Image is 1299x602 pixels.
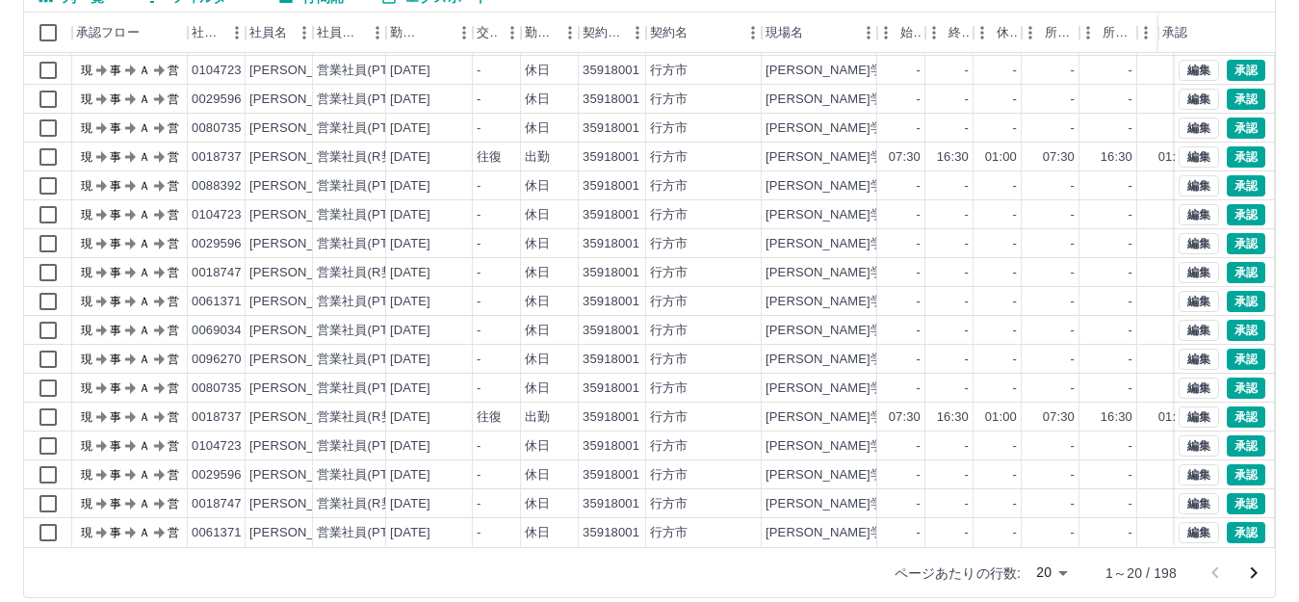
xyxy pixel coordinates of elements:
div: 往復 [477,408,502,427]
div: [PERSON_NAME] [249,408,354,427]
div: 営業社員(PT契約) [317,235,418,253]
div: [DATE] [390,264,430,282]
div: [PERSON_NAME]学校給食センター [766,62,972,80]
div: 社員名 [249,13,287,53]
text: 現 [81,150,92,164]
div: [PERSON_NAME] [249,264,354,282]
div: 営業社員(PT契約) [317,293,418,311]
text: 現 [81,324,92,337]
button: 承認 [1227,522,1265,543]
div: [PERSON_NAME] [249,235,354,253]
div: 行方市 [650,293,688,311]
text: 現 [81,121,92,135]
text: 現 [81,266,92,279]
div: 営業社員(PT契約) [317,322,418,340]
div: 行方市 [650,380,688,398]
div: 往復 [477,148,502,167]
button: 編集 [1179,291,1219,312]
div: [PERSON_NAME]学校給食センター [766,206,972,224]
button: 承認 [1227,89,1265,110]
text: 現 [81,179,92,193]
div: 社員区分 [317,13,363,53]
div: - [917,351,921,369]
button: ソート [423,19,450,46]
text: 営 [168,324,179,337]
button: 承認 [1227,262,1265,283]
div: - [1071,235,1075,253]
div: [DATE] [390,148,430,167]
text: 事 [110,64,121,77]
text: 営 [168,92,179,106]
button: 編集 [1179,406,1219,428]
div: 0018737 [192,408,242,427]
button: 承認 [1227,378,1265,399]
div: - [1013,351,1017,369]
button: 承認 [1227,406,1265,428]
div: 01:00 [985,148,1017,167]
button: 承認 [1227,146,1265,168]
div: 休日 [525,322,550,340]
div: 0104723 [192,62,242,80]
div: 所定開始 [1045,13,1076,53]
button: メニュー [623,18,652,47]
button: 編集 [1179,378,1219,399]
button: 承認 [1227,320,1265,341]
text: 事 [110,179,121,193]
div: - [965,322,969,340]
div: 0061371 [192,293,242,311]
div: - [1129,91,1132,109]
div: - [965,91,969,109]
div: - [917,380,921,398]
div: [DATE] [390,351,430,369]
div: [DATE] [390,380,430,398]
div: - [1129,293,1132,311]
text: 営 [168,64,179,77]
div: - [477,322,481,340]
div: - [477,293,481,311]
button: 編集 [1179,435,1219,457]
div: - [477,380,481,398]
div: [PERSON_NAME]学校給食センター [766,235,972,253]
div: - [965,119,969,138]
div: [PERSON_NAME]学校給食センター [766,119,972,138]
div: 出勤 [525,148,550,167]
div: 休日 [525,235,550,253]
text: 営 [168,150,179,164]
div: 承認 [1162,13,1187,53]
text: Ａ [139,121,150,135]
text: 現 [81,381,92,395]
div: - [965,264,969,282]
button: 編集 [1179,522,1219,543]
div: 休日 [525,91,550,109]
text: 営 [168,353,179,366]
div: - [1071,177,1075,196]
div: 行方市 [650,351,688,369]
div: 所定終業 [1103,13,1133,53]
text: 営 [168,208,179,222]
div: [PERSON_NAME] [249,148,354,167]
div: [DATE] [390,322,430,340]
div: [DATE] [390,62,430,80]
text: 現 [81,353,92,366]
text: 現 [81,92,92,106]
text: 事 [110,353,121,366]
div: [DATE] [390,408,430,427]
div: 35918001 [583,235,639,253]
div: - [1071,293,1075,311]
div: [PERSON_NAME]学校給食センター [766,351,972,369]
text: Ａ [139,208,150,222]
div: - [1013,380,1017,398]
div: [PERSON_NAME] [249,177,354,196]
button: 承認 [1227,464,1265,485]
div: - [1129,380,1132,398]
div: 営業社員(PT契約) [317,351,418,369]
div: [PERSON_NAME]学校給食センター [766,293,972,311]
div: - [965,177,969,196]
div: - [1071,119,1075,138]
div: 休日 [525,264,550,282]
div: 社員番号 [192,13,222,53]
text: 営 [168,179,179,193]
text: 事 [110,150,121,164]
div: - [477,91,481,109]
div: [PERSON_NAME] [249,322,354,340]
